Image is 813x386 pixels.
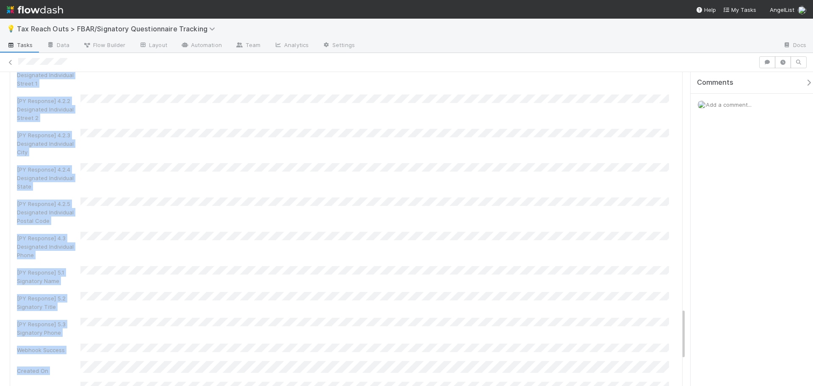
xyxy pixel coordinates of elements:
[706,101,752,108] span: Add a comment...
[17,62,80,88] div: [PY Response] 4.2.1 Designated Individual Street 1
[7,41,33,49] span: Tasks
[17,165,80,191] div: [PY Response] 4.2.4 Designated Individual State
[17,200,80,225] div: [PY Response] 4.2.5 Designated Individual Postal Code
[76,39,132,53] a: Flow Builder
[17,234,80,259] div: [PY Response] 4.3 Designated Individual Phone
[723,6,756,13] span: My Tasks
[40,39,76,53] a: Data
[17,294,80,311] div: [PY Response] 5.2 Signatory Title
[7,3,63,17] img: logo-inverted-e16ddd16eac7371096b0.svg
[697,100,706,109] img: avatar_37569647-1c78-4889-accf-88c08d42a236.png
[776,39,813,53] a: Docs
[17,25,219,33] span: Tax Reach Outs > FBAR/Signatory Questionnaire Tracking
[229,39,267,53] a: Team
[17,268,80,285] div: [PY Response] 5.1 Signatory Name
[17,320,80,337] div: [PY Response] 5.3 Signatory Phone
[17,367,80,375] div: Created On
[696,6,716,14] div: Help
[723,6,756,14] a: My Tasks
[83,41,125,49] span: Flow Builder
[17,131,80,156] div: [PY Response] 4.2.3 Designated Individual City
[697,78,733,87] span: Comments
[132,39,174,53] a: Layout
[17,97,80,122] div: [PY Response] 4.2.2 Designated Individual Street 2
[17,346,80,354] div: Webhook Success
[174,39,229,53] a: Automation
[798,6,806,14] img: avatar_37569647-1c78-4889-accf-88c08d42a236.png
[7,25,15,32] span: 💡
[267,39,315,53] a: Analytics
[770,6,794,13] span: AngelList
[315,39,362,53] a: Settings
